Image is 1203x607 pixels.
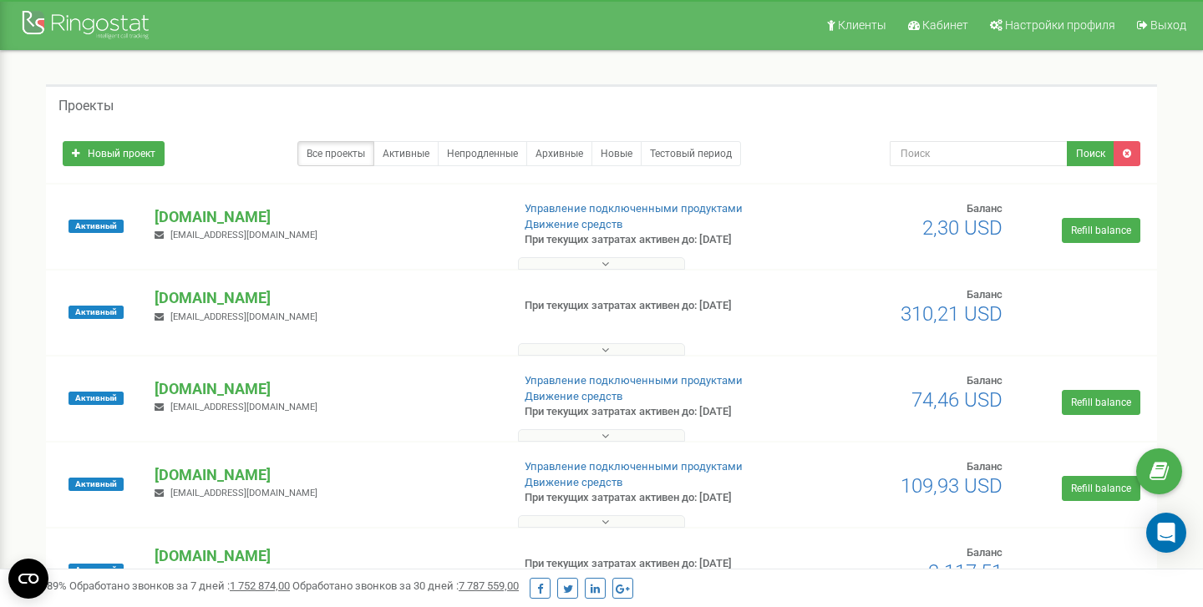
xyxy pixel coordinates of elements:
span: 310,21 USD [901,302,1002,326]
h5: Проекты [58,99,114,114]
a: Управление подключенными продуктами [525,374,743,387]
span: Кабинет [922,18,968,32]
span: 109,93 USD [901,474,1002,498]
span: Баланс [967,288,1002,301]
p: [DOMAIN_NAME] [155,287,497,309]
span: Активный [69,306,124,319]
span: Клиенты [838,18,886,32]
span: Активный [69,564,124,577]
span: Баланс [967,374,1002,387]
a: Архивные [526,141,592,166]
span: Обработано звонков за 30 дней : [292,579,519,592]
span: Обработано звонков за 7 дней : [69,579,290,592]
span: Активный [69,220,124,233]
u: 1 752 874,00 [230,579,290,592]
a: Новый проект [63,141,165,166]
p: [DOMAIN_NAME] [155,378,497,400]
input: Поиск [890,141,1068,166]
p: При текущих затратах активен до: [DATE] [525,298,775,314]
span: 2,30 USD [922,216,1002,240]
a: Движение средств [525,218,622,230]
span: 74,46 USD [911,388,1002,412]
a: Refill balance [1062,476,1140,501]
span: Баланс [967,546,1002,559]
span: Баланс [967,202,1002,215]
a: Активные [373,141,439,166]
span: [EMAIL_ADDRESS][DOMAIN_NAME] [170,311,317,322]
a: Новые [591,141,642,166]
p: [DOMAIN_NAME] [155,464,497,486]
div: Open Intercom Messenger [1146,513,1186,553]
img: Ringostat Logo [21,7,155,46]
a: Управление подключенными продуктами [525,460,743,473]
span: Настройки профиля [1005,18,1115,32]
a: Управление подключенными продуктами [525,202,743,215]
p: При текущих затратах активен до: [DATE] [525,556,775,572]
span: [EMAIL_ADDRESS][DOMAIN_NAME] [170,230,317,240]
span: Активный [69,392,124,405]
u: 7 787 559,00 [459,579,519,592]
span: 3 117,51 USD [928,560,1002,605]
p: При текущих затратах активен до: [DATE] [525,490,775,506]
a: Все проекты [297,141,374,166]
p: [DOMAIN_NAME] [155,206,497,228]
a: Тестовый период [641,141,741,166]
a: Движение средств [525,390,622,402]
button: Поиск [1067,141,1114,166]
a: Refill balance [1062,218,1140,243]
span: [EMAIL_ADDRESS][DOMAIN_NAME] [170,402,317,412]
a: Движение средств [525,476,622,488]
span: [EMAIL_ADDRESS][DOMAIN_NAME] [170,488,317,498]
span: Баланс [967,460,1002,473]
span: Активный [69,478,124,491]
button: Open CMP widget [8,559,48,599]
p: При текущих затратах активен до: [DATE] [525,404,775,420]
p: При текущих затратах активен до: [DATE] [525,232,775,248]
p: [DOMAIN_NAME] [155,545,497,567]
span: Выход [1150,18,1186,32]
a: Refill balance [1062,390,1140,415]
a: Непродленные [438,141,527,166]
